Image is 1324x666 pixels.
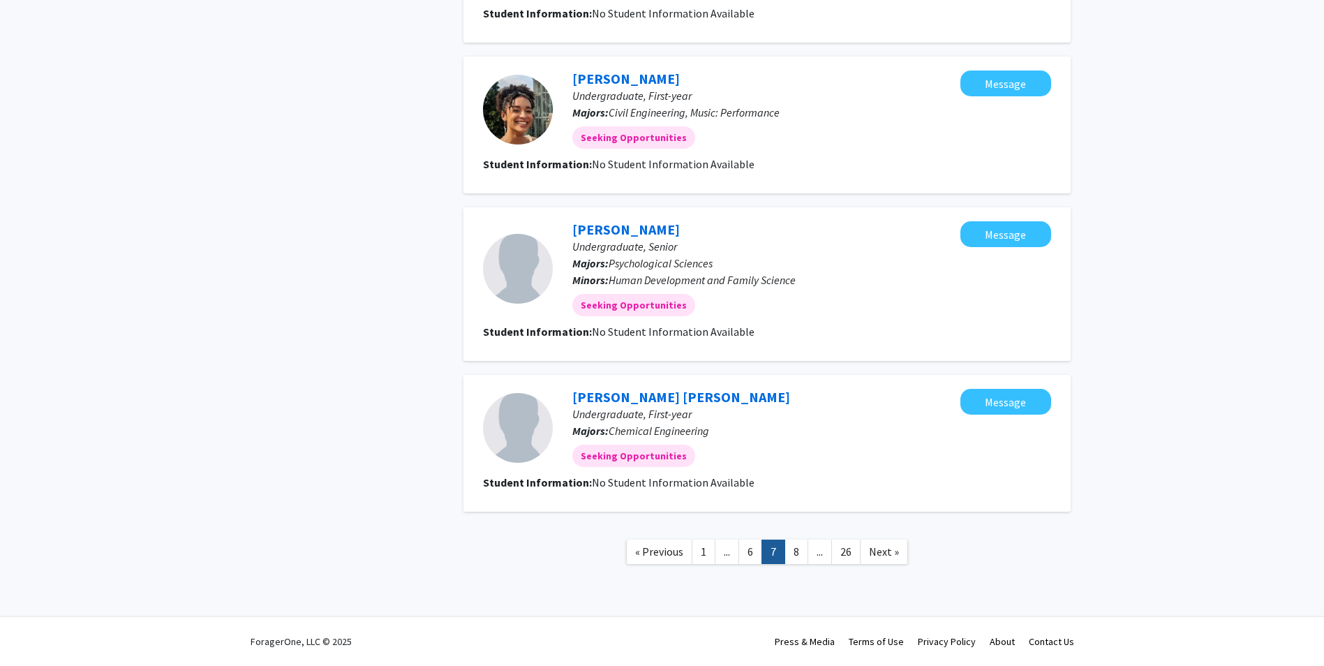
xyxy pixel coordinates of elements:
[692,540,715,564] a: 1
[784,540,808,564] a: 8
[483,6,592,20] b: Student Information:
[775,635,835,648] a: Press & Media
[1029,635,1074,648] a: Contact Us
[918,635,976,648] a: Privacy Policy
[960,221,1051,247] button: Message Ivory Carney
[626,540,692,564] a: Previous
[572,105,609,119] b: Majors:
[572,273,609,287] b: Minors:
[10,603,59,656] iframe: Chat
[572,221,680,238] a: [PERSON_NAME]
[831,540,861,564] a: 26
[817,545,823,558] span: ...
[572,407,692,421] span: Undergraduate, First-year
[869,545,899,558] span: Next »
[483,325,592,339] b: Student Information:
[592,475,754,489] span: No Student Information Available
[572,89,692,103] span: Undergraduate, First-year
[251,617,352,666] div: ForagerOne, LLC © 2025
[609,256,713,270] span: Psychological Sciences
[609,105,780,119] span: Civil Engineering, Music: Performance
[849,635,904,648] a: Terms of Use
[572,388,790,406] a: [PERSON_NAME] [PERSON_NAME]
[609,273,796,287] span: Human Development and Family Science
[724,545,730,558] span: ...
[572,256,609,270] b: Majors:
[990,635,1015,648] a: About
[960,71,1051,96] button: Message Omolara Ogunmola
[860,540,908,564] a: Next
[592,157,754,171] span: No Student Information Available
[738,540,762,564] a: 6
[592,6,754,20] span: No Student Information Available
[572,126,695,149] mat-chip: Seeking Opportunities
[463,526,1071,582] nav: Page navigation
[572,294,695,316] mat-chip: Seeking Opportunities
[761,540,785,564] a: 7
[635,545,683,558] span: « Previous
[592,325,754,339] span: No Student Information Available
[572,239,677,253] span: Undergraduate, Senior
[960,389,1051,415] button: Message Jackson Ziegler
[609,424,709,438] span: Chemical Engineering
[572,445,695,467] mat-chip: Seeking Opportunities
[483,157,592,171] b: Student Information:
[572,424,609,438] b: Majors:
[483,475,592,489] b: Student Information:
[572,70,680,87] a: [PERSON_NAME]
